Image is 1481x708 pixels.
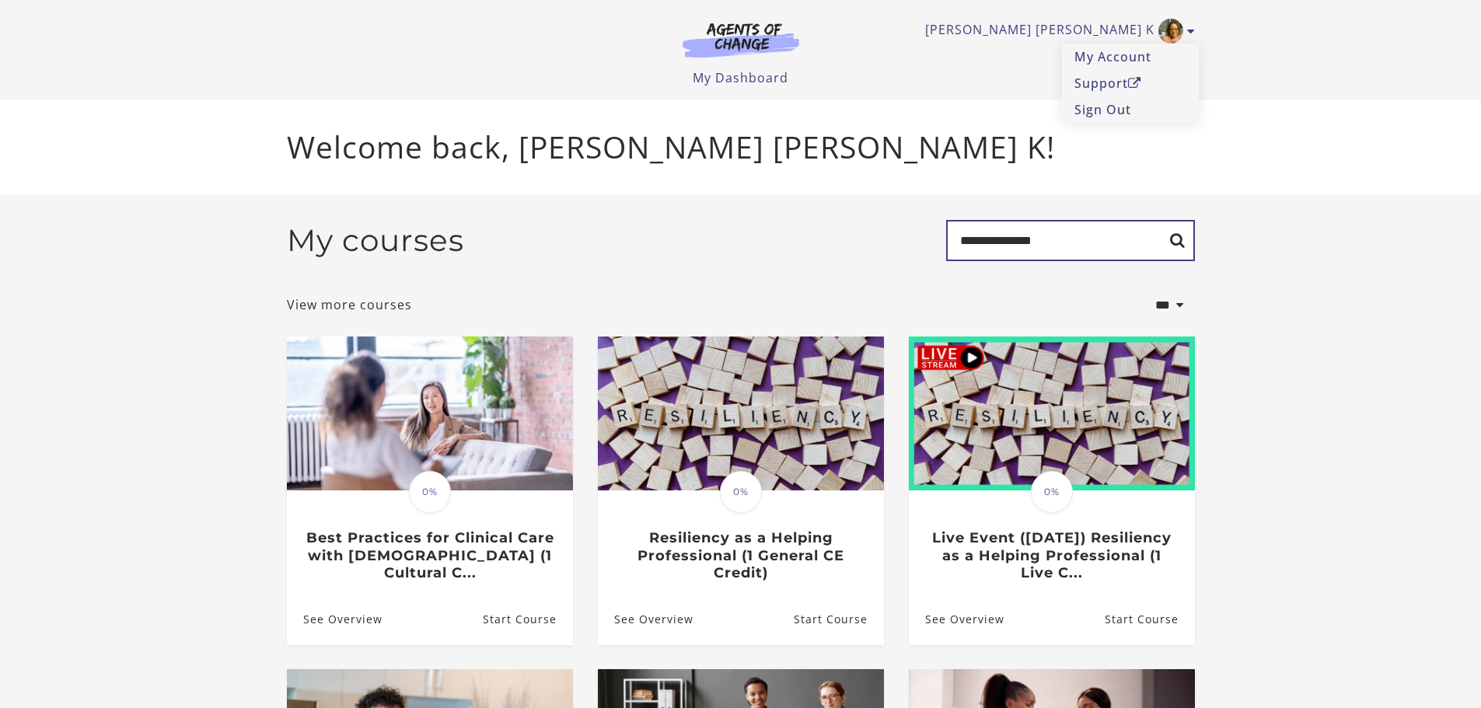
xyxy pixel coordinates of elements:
[666,22,816,58] img: Agents of Change Logo
[793,594,883,644] a: Resiliency as a Helping Professional (1 General CE Credit): Resume Course
[1062,70,1199,96] a: SupportOpen in a new window
[287,295,412,314] a: View more courses
[482,594,572,644] a: Best Practices for Clinical Care with Asian Americans (1 Cultural C...: Resume Course
[925,19,1187,44] a: Toggle menu
[1104,594,1194,644] a: Live Event (8/15/25) Resiliency as a Helping Professional (1 Live C...: Resume Course
[409,471,451,513] span: 0%
[287,222,464,259] h2: My courses
[287,594,382,644] a: Best Practices for Clinical Care with Asian Americans (1 Cultural C...: See Overview
[693,69,788,86] a: My Dashboard
[614,529,867,582] h3: Resiliency as a Helping Professional (1 General CE Credit)
[287,124,1195,170] p: Welcome back, [PERSON_NAME] [PERSON_NAME] K!
[1128,77,1141,89] i: Open in a new window
[925,529,1178,582] h3: Live Event ([DATE]) Resiliency as a Helping Professional (1 Live C...
[720,471,762,513] span: 0%
[598,594,693,644] a: Resiliency as a Helping Professional (1 General CE Credit): See Overview
[303,529,556,582] h3: Best Practices for Clinical Care with [DEMOGRAPHIC_DATA] (1 Cultural C...
[909,594,1004,644] a: Live Event (8/15/25) Resiliency as a Helping Professional (1 Live C...: See Overview
[1062,44,1199,70] a: My Account
[1031,471,1073,513] span: 0%
[1062,96,1199,123] a: Sign Out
